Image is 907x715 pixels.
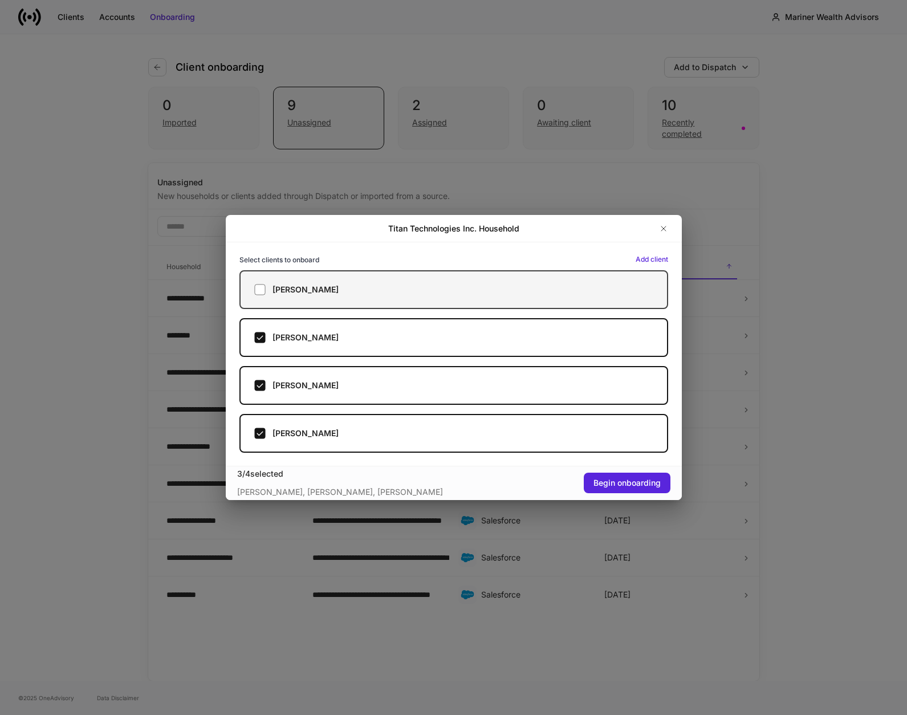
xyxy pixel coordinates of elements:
button: Begin onboarding [584,473,670,493]
h5: [PERSON_NAME] [272,428,339,439]
label: [PERSON_NAME] [239,366,668,405]
h6: Select clients to onboard [239,254,319,265]
h5: [PERSON_NAME] [272,284,339,295]
div: 3 / 4 selected [237,468,454,480]
h5: [PERSON_NAME] [272,380,339,391]
div: Begin onboarding [593,477,661,489]
div: [PERSON_NAME], [PERSON_NAME], [PERSON_NAME] [237,480,454,498]
label: [PERSON_NAME] [239,414,668,453]
h5: [PERSON_NAME] [272,332,339,343]
h2: Titan Technologies Inc. Household [388,223,519,234]
button: Add client [636,254,668,265]
label: [PERSON_NAME] [239,270,668,309]
label: [PERSON_NAME] [239,318,668,357]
